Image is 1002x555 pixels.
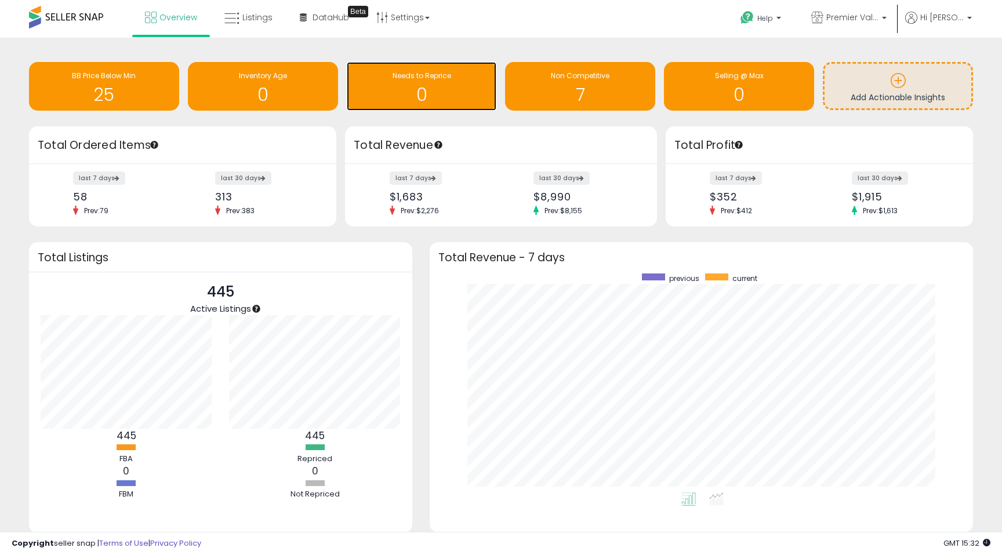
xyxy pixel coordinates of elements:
[280,454,350,465] div: Repriced
[242,12,273,23] span: Listings
[505,62,655,111] a: Non Competitive 7
[710,171,762,185] label: last 7 days
[280,489,350,500] div: Not Repriced
[123,464,129,478] b: 0
[664,62,814,111] a: Selling @ Max 0
[29,62,179,111] a: BB Price Below Min 25
[852,191,953,203] div: $1,915
[710,191,811,203] div: $352
[239,71,287,81] span: Inventory Age
[757,13,773,23] span: Help
[732,273,757,283] span: current
[190,302,251,315] span: Active Listings
[73,171,125,185] label: last 7 days
[194,85,332,104] h1: 0
[347,62,497,111] a: Needs to Reprice 0
[395,206,445,216] span: Prev: $2,276
[150,538,201,549] a: Privacy Policy
[188,62,338,111] a: Inventory Age 0
[38,137,328,154] h3: Total Ordered Items
[669,273,699,283] span: previous
[731,2,793,38] a: Help
[533,171,590,185] label: last 30 days
[551,71,609,81] span: Non Competitive
[670,85,808,104] h1: 0
[433,140,444,150] div: Tooltip anchor
[734,140,744,150] div: Tooltip anchor
[117,429,136,443] b: 445
[740,10,754,25] i: Get Help
[99,538,148,549] a: Terms of Use
[92,489,161,500] div: FBM
[92,454,161,465] div: FBA
[533,191,636,203] div: $8,990
[857,206,903,216] span: Prev: $1,613
[943,538,990,549] span: 2025-10-9 15:32 GMT
[251,304,262,314] div: Tooltip anchor
[852,171,908,185] label: last 30 days
[353,85,491,104] h1: 0
[438,253,964,262] h3: Total Revenue - 7 days
[305,429,325,443] b: 445
[825,64,971,108] a: Add Actionable Insights
[674,137,964,154] h3: Total Profit
[73,191,174,203] div: 58
[159,12,197,23] span: Overview
[920,12,964,23] span: Hi [PERSON_NAME]
[312,464,318,478] b: 0
[78,206,114,216] span: Prev: 79
[715,206,758,216] span: Prev: $412
[348,6,368,17] div: Tooltip anchor
[511,85,649,104] h1: 7
[215,191,316,203] div: 313
[851,92,945,103] span: Add Actionable Insights
[190,281,251,303] p: 445
[12,538,54,549] strong: Copyright
[354,137,648,154] h3: Total Revenue
[539,206,588,216] span: Prev: $8,155
[715,71,764,81] span: Selling @ Max
[35,85,173,104] h1: 25
[390,191,492,203] div: $1,683
[220,206,260,216] span: Prev: 383
[38,253,404,262] h3: Total Listings
[313,12,349,23] span: DataHub
[72,71,136,81] span: BB Price Below Min
[12,538,201,549] div: seller snap | |
[390,171,442,185] label: last 7 days
[826,12,878,23] span: Premier Value Marketplace LLC
[393,71,451,81] span: Needs to Reprice
[149,140,159,150] div: Tooltip anchor
[905,12,972,38] a: Hi [PERSON_NAME]
[215,171,271,185] label: last 30 days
